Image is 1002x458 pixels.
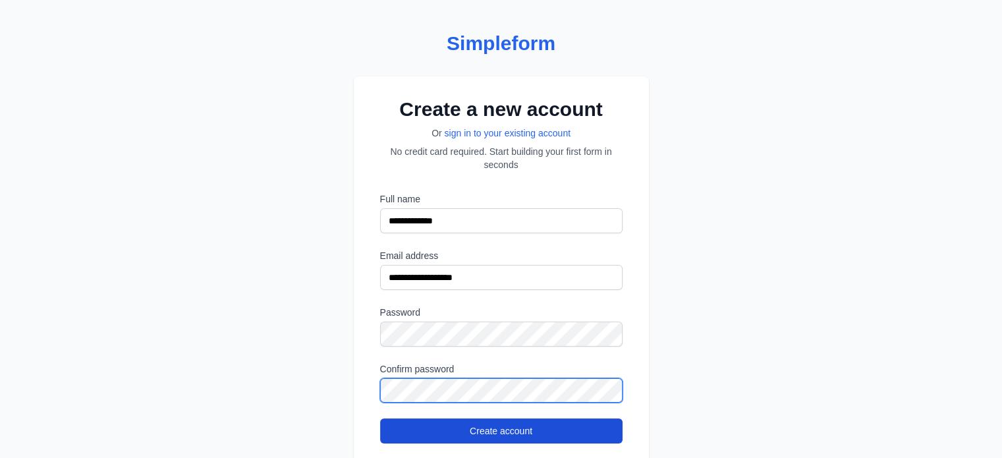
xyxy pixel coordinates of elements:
a: Simpleform [354,32,649,55]
p: No credit card required. Start building your first form in seconds [380,145,623,171]
label: Password [380,306,623,319]
button: Create account [380,418,623,444]
a: sign in to your existing account [445,128,571,138]
h2: Create a new account [380,98,623,121]
p: Or [380,127,623,140]
label: Full name [380,192,623,206]
label: Confirm password [380,362,623,376]
label: Email address [380,249,623,262]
